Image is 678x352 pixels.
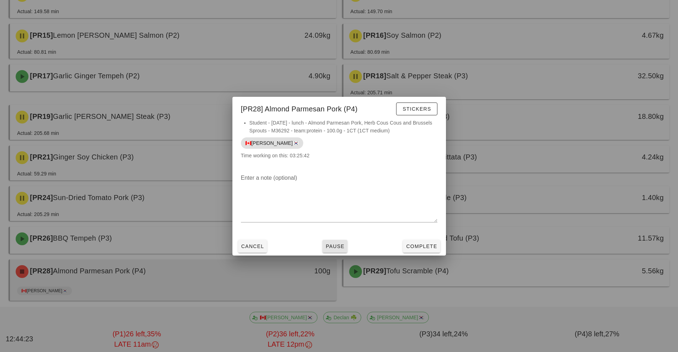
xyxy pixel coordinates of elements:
span: Pause [325,243,345,249]
button: Complete [403,240,440,253]
button: Stickers [396,103,437,115]
span: Complete [406,243,437,249]
li: Student - [DATE] - lunch - Almond Parmesan Pork, Herb Cous Cous and Brussels Sprouts - M36292 - t... [249,119,437,135]
span: Stickers [402,106,431,112]
button: Pause [322,240,347,253]
div: [PR28] Almond Parmesan Pork (P4) [232,97,446,119]
button: Cancel [238,240,267,253]
div: Time working on this: 03:25:42 [232,119,446,167]
span: Cancel [241,243,264,249]
span: 🇨🇦[PERSON_NAME]🇰🇷 [245,137,299,149]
